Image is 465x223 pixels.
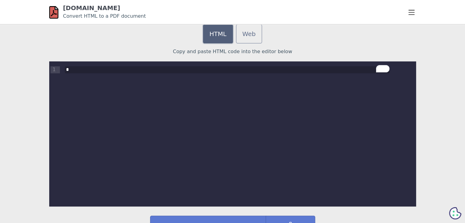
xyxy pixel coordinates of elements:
[203,24,233,43] a: HTML
[63,4,120,12] a: [DOMAIN_NAME]
[60,61,416,78] div: To enrich screen reader interactions, please activate Accessibility in Grammarly extension settings
[49,48,416,55] p: Copy and paste HTML code into the editor below
[236,24,262,43] a: Web
[50,66,57,73] div: 1
[63,13,146,19] small: Convert HTML to a PDF document
[449,207,461,219] svg: Cookie Preferences
[49,5,58,19] img: html-pdf.net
